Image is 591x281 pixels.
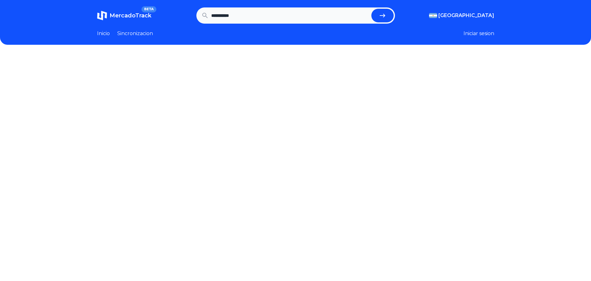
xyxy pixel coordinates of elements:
span: [GEOGRAPHIC_DATA] [438,12,494,19]
button: [GEOGRAPHIC_DATA] [429,12,494,19]
img: Argentina [429,13,437,18]
a: Sincronizacion [117,30,153,37]
span: MercadoTrack [110,12,151,19]
a: Inicio [97,30,110,37]
a: MercadoTrackBETA [97,11,151,21]
button: Iniciar sesion [463,30,494,37]
img: MercadoTrack [97,11,107,21]
span: BETA [141,6,156,12]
